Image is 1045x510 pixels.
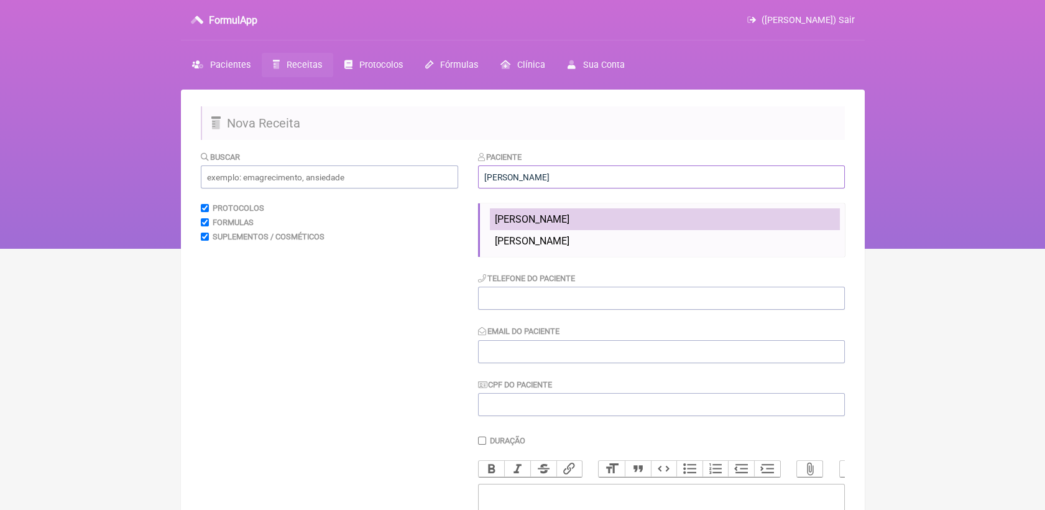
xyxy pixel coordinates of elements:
[556,461,582,477] button: Link
[478,327,560,336] label: Email do Paciente
[181,53,262,77] a: Pacientes
[210,60,251,70] span: Pacientes
[625,461,651,477] button: Quote
[583,60,625,70] span: Sua Conta
[556,53,635,77] a: Sua Conta
[359,60,403,70] span: Protocolos
[489,53,556,77] a: Clínica
[676,461,702,477] button: Bullets
[517,60,545,70] span: Clínica
[333,53,414,77] a: Protocolos
[495,213,569,225] span: [PERSON_NAME]
[651,461,677,477] button: Code
[213,232,325,241] label: Suplementos / Cosméticos
[287,60,322,70] span: Receitas
[728,461,754,477] button: Decrease Level
[201,165,458,188] input: exemplo: emagrecimento, ansiedade
[599,461,625,477] button: Heading
[797,461,823,477] button: Attach Files
[754,461,780,477] button: Increase Level
[504,461,530,477] button: Italic
[414,53,489,77] a: Fórmulas
[747,15,854,25] a: ([PERSON_NAME]) Sair
[840,461,866,477] button: Undo
[478,274,576,283] label: Telefone do Paciente
[478,380,553,389] label: CPF do Paciente
[201,106,845,140] h2: Nova Receita
[213,218,254,227] label: Formulas
[440,60,478,70] span: Fórmulas
[495,235,569,247] span: [PERSON_NAME]
[209,14,257,26] h3: FormulApp
[762,15,855,25] span: ([PERSON_NAME]) Sair
[262,53,333,77] a: Receitas
[490,436,525,445] label: Duração
[478,152,522,162] label: Paciente
[479,461,505,477] button: Bold
[201,152,241,162] label: Buscar
[702,461,729,477] button: Numbers
[530,461,556,477] button: Strikethrough
[213,203,264,213] label: Protocolos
